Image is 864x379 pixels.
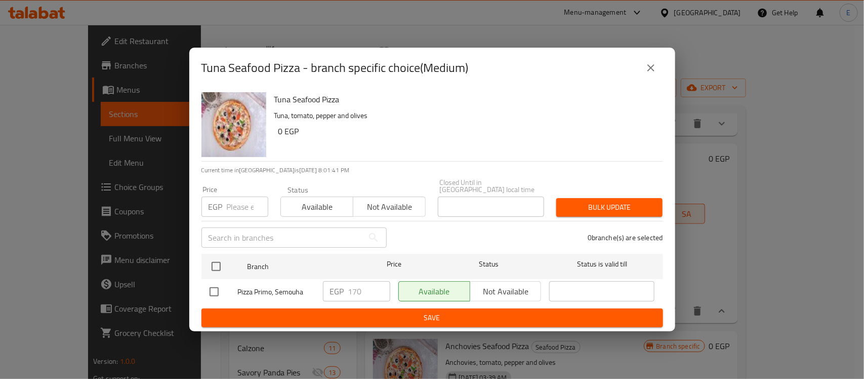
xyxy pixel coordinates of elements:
[274,92,655,106] h6: Tuna Seafood Pizza
[280,197,353,217] button: Available
[330,285,344,297] p: EGP
[201,228,363,248] input: Search in branches
[564,201,654,214] span: Bulk update
[549,258,654,271] span: Status is valid till
[238,286,315,298] span: Pizza Primo, Semouha
[285,200,349,214] span: Available
[556,198,663,217] button: Bulk update
[278,124,655,138] h6: 0 EGP
[210,312,655,324] span: Save
[353,197,426,217] button: Not available
[201,166,663,175] p: Current time in [GEOGRAPHIC_DATA] is [DATE] 8:01:41 PM
[201,92,266,157] img: Tuna Seafood Pizza
[209,201,223,213] p: EGP
[348,281,390,301] input: Please enter price
[436,258,541,271] span: Status
[201,309,663,327] button: Save
[247,260,352,273] span: Branch
[360,258,428,271] span: Price
[201,60,469,76] h2: Tuna Seafood Pizza - branch specific choice(Medium)
[357,200,422,214] span: Not available
[274,109,655,122] p: Tuna, tomato, pepper and olives
[639,56,663,80] button: close
[588,233,663,243] p: 0 branche(s) are selected
[227,197,268,217] input: Please enter price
